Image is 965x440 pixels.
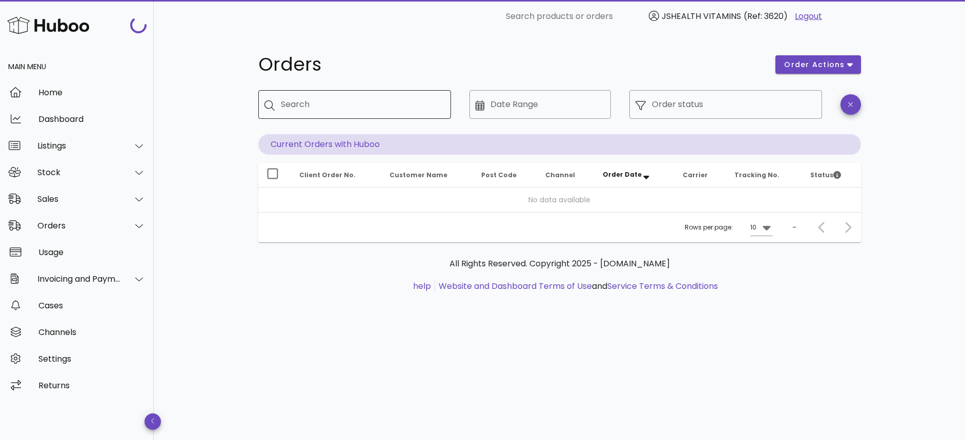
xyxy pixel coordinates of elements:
[784,59,845,70] span: order actions
[266,258,853,270] p: All Rights Reserved. Copyright 2025 - [DOMAIN_NAME]
[481,171,517,179] span: Post Code
[603,170,642,179] span: Order Date
[413,280,431,292] a: help
[750,223,756,232] div: 10
[674,163,726,187] th: Carrier
[37,274,121,284] div: Invoicing and Payments
[792,223,796,232] div: –
[750,219,773,236] div: 10Rows per page:
[795,10,822,23] a: Logout
[37,194,121,204] div: Sales
[439,280,592,292] a: Website and Dashboard Terms of Use
[37,221,121,231] div: Orders
[38,327,146,337] div: Channels
[744,10,788,22] span: (Ref: 3620)
[38,301,146,310] div: Cases
[537,163,594,187] th: Channel
[435,280,718,292] li: and
[594,163,674,187] th: Order Date: Sorted descending. Activate to remove sorting.
[734,171,779,179] span: Tracking No.
[7,14,89,36] img: Huboo Logo
[473,163,537,187] th: Post Code
[810,171,841,179] span: Status
[389,171,447,179] span: Customer Name
[291,163,381,187] th: Client Order No.
[726,163,803,187] th: Tracking No.
[381,163,474,187] th: Customer Name
[258,55,764,74] h1: Orders
[38,88,146,97] div: Home
[258,134,861,155] p: Current Orders with Huboo
[37,167,121,177] div: Stock
[37,141,121,151] div: Listings
[662,10,741,22] span: JSHEALTH VITAMINS
[258,187,861,212] td: No data available
[299,171,356,179] span: Client Order No.
[607,280,718,292] a: Service Terms & Conditions
[545,171,575,179] span: Channel
[38,354,146,364] div: Settings
[38,114,146,124] div: Dashboard
[38,381,146,390] div: Returns
[683,171,708,179] span: Carrier
[685,213,773,242] div: Rows per page:
[802,163,860,187] th: Status
[775,55,860,74] button: order actions
[38,247,146,257] div: Usage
